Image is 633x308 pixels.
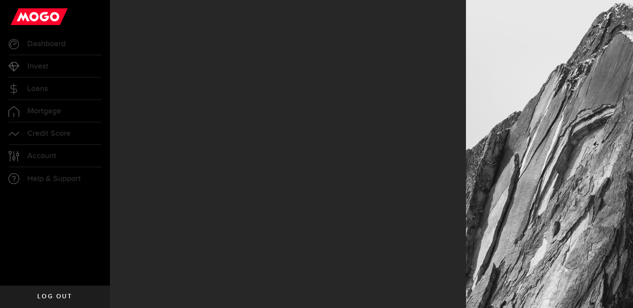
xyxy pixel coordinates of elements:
span: Dashboard [27,40,65,48]
span: Log out [37,294,72,300]
span: Account [27,152,56,160]
span: Loans [27,85,48,93]
span: Mortgage [27,107,61,115]
span: Invest [27,62,48,70]
span: Credit Score [27,130,71,138]
span: Help & Support [27,175,81,183]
